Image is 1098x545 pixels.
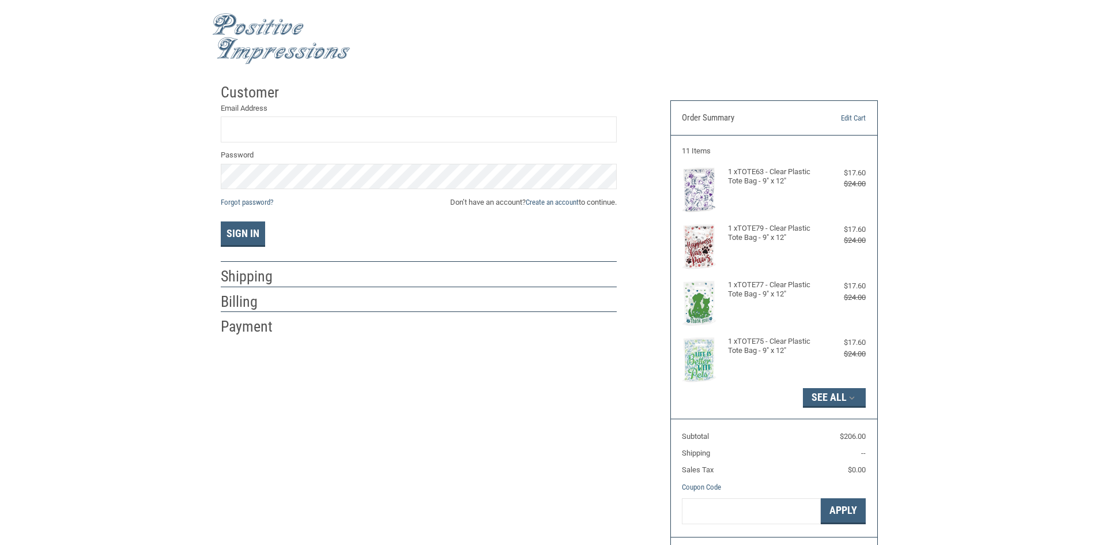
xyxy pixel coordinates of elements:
h2: Billing [221,292,288,311]
h2: Shipping [221,267,288,286]
button: See All [803,388,866,408]
span: Subtotal [682,432,709,441]
input: Gift Certificate or Coupon Code [682,498,821,524]
span: Sales Tax [682,465,714,474]
a: Forgot password? [221,198,273,206]
div: $24.00 [820,348,866,360]
span: $206.00 [840,432,866,441]
h2: Customer [221,83,288,102]
h3: 11 Items [682,146,866,156]
span: -- [861,449,866,457]
img: Positive Impressions [212,13,350,65]
h4: 1 x TOTE63 - Clear Plastic Tote Bag - 9" x 12" [728,167,817,186]
button: Apply [821,498,866,524]
div: $17.60 [820,167,866,179]
label: Email Address [221,103,617,114]
h4: 1 x TOTE77 - Clear Plastic Tote Bag - 9" x 12" [728,280,817,299]
div: $24.00 [820,292,866,303]
label: Password [221,149,617,161]
div: $24.00 [820,178,866,190]
h4: 1 x TOTE79 - Clear Plastic Tote Bag - 9" x 12" [728,224,817,243]
h3: Order Summary [682,112,807,124]
div: $17.60 [820,280,866,292]
span: Don’t have an account? to continue. [450,197,617,208]
a: Edit Cart [807,112,866,124]
a: Coupon Code [682,483,721,491]
h4: 1 x TOTE75 - Clear Plastic Tote Bag - 9" x 12" [728,337,817,356]
h2: Payment [221,317,288,336]
div: $24.00 [820,235,866,246]
span: $0.00 [848,465,866,474]
button: Sign In [221,221,265,247]
div: $17.60 [820,337,866,348]
div: $17.60 [820,224,866,235]
a: Create an account [526,198,579,206]
span: Shipping [682,449,710,457]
